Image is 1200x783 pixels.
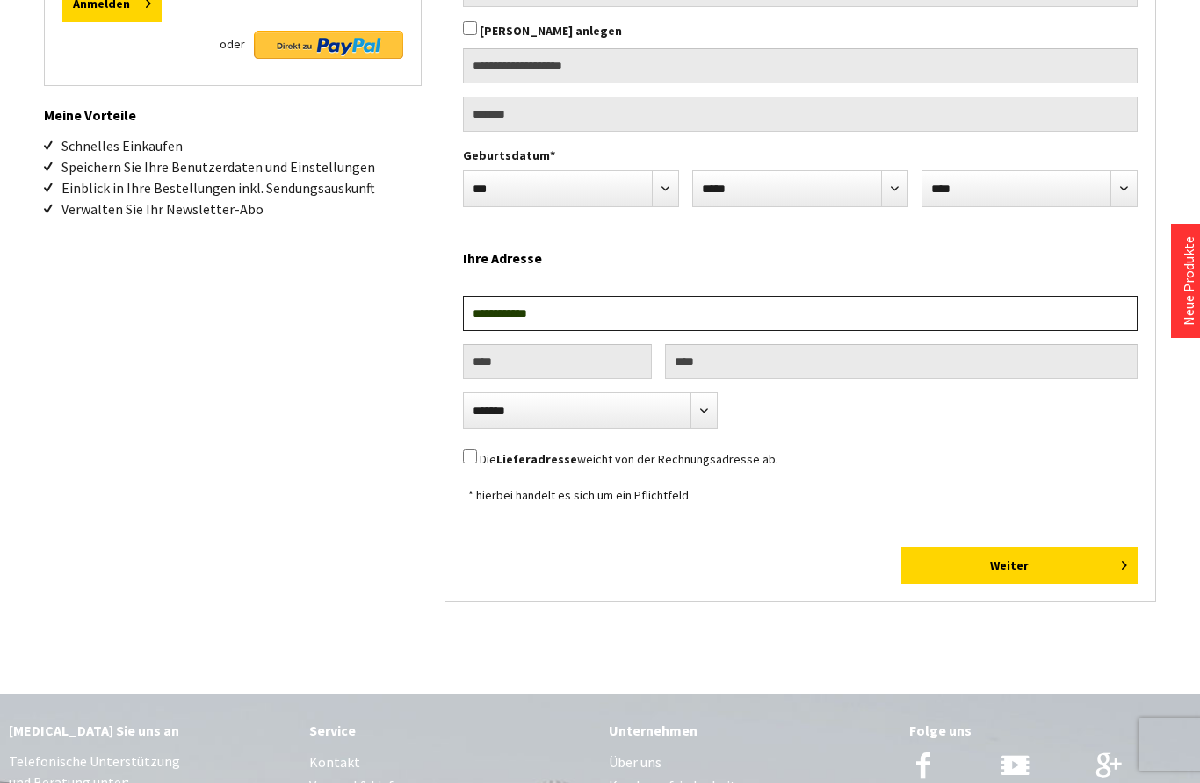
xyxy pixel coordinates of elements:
a: Kontakt [309,751,592,774]
span: oder [220,31,245,57]
div: Service [309,719,592,742]
li: Verwalten Sie Ihr Newsletter-Abo [61,198,422,219]
label: [PERSON_NAME] anlegen [480,23,622,39]
a: Neue Produkte [1180,236,1197,326]
div: Unternehmen [609,719,892,742]
div: Folge uns [909,719,1192,742]
img: Direkt zu PayPal Button [254,31,403,59]
strong: Lieferadresse [496,451,577,467]
label: Geburtsdatum* [463,145,1138,166]
label: Die weicht von der Rechnungsadresse ab. [480,451,778,467]
li: Einblick in Ihre Bestellungen inkl. Sendungsauskunft [61,177,422,198]
h2: Meine Vorteile [44,86,422,126]
div: * hierbei handelt es sich um ein Pflichtfeld [468,487,1132,529]
a: Über uns [609,751,892,774]
button: Weiter [901,547,1138,584]
li: Speichern Sie Ihre Benutzerdaten und Einstellungen [61,156,422,177]
li: Schnelles Einkaufen [61,135,422,156]
h2: Ihre Adresse [463,229,1138,278]
div: [MEDICAL_DATA] Sie uns an [9,719,292,742]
